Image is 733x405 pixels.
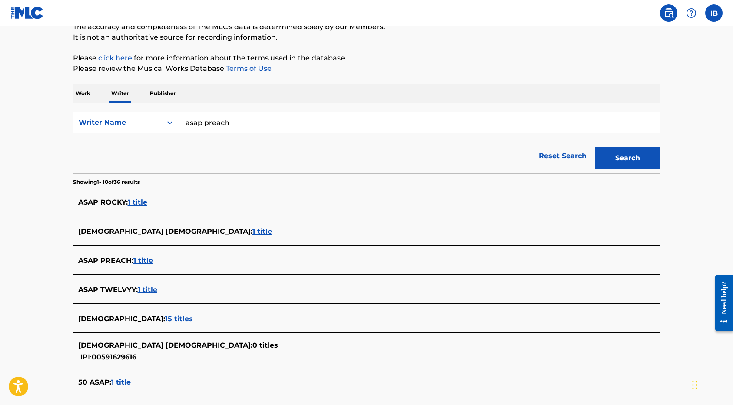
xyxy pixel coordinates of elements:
[78,341,252,349] span: [DEMOGRAPHIC_DATA] [DEMOGRAPHIC_DATA] :
[73,63,660,74] p: Please review the Musical Works Database
[111,378,131,386] span: 1 title
[92,353,136,361] span: 00591629616
[78,378,111,386] span: 50 ASAP :
[165,315,193,323] span: 15 titles
[73,178,140,186] p: Showing 1 - 10 of 36 results
[595,147,660,169] button: Search
[10,7,44,19] img: MLC Logo
[252,227,272,236] span: 1 title
[98,54,132,62] a: click here
[252,341,278,349] span: 0 titles
[78,285,138,294] span: ASAP TWELVYY :
[660,4,677,22] a: Public Search
[73,32,660,43] p: It is not an authoritative source for recording information.
[73,22,660,32] p: The accuracy and completeness of The MLC's data is determined solely by our Members.
[690,363,733,405] iframe: Chat Widget
[73,112,660,173] form: Search Form
[709,268,733,338] iframe: Resource Center
[78,256,133,265] span: ASAP PREACH :
[128,198,147,206] span: 1 title
[147,84,179,103] p: Publisher
[692,372,697,398] div: Drag
[138,285,157,294] span: 1 title
[224,64,272,73] a: Terms of Use
[534,146,591,166] a: Reset Search
[663,8,674,18] img: search
[109,84,132,103] p: Writer
[73,84,93,103] p: Work
[80,353,92,361] span: IPI:
[78,198,128,206] span: ASAP ROCKY :
[78,227,252,236] span: [DEMOGRAPHIC_DATA] [DEMOGRAPHIC_DATA] :
[73,53,660,63] p: Please for more information about the terms used in the database.
[79,117,157,128] div: Writer Name
[78,315,165,323] span: [DEMOGRAPHIC_DATA] :
[686,8,697,18] img: help
[705,4,723,22] div: User Menu
[683,4,700,22] div: Help
[133,256,153,265] span: 1 title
